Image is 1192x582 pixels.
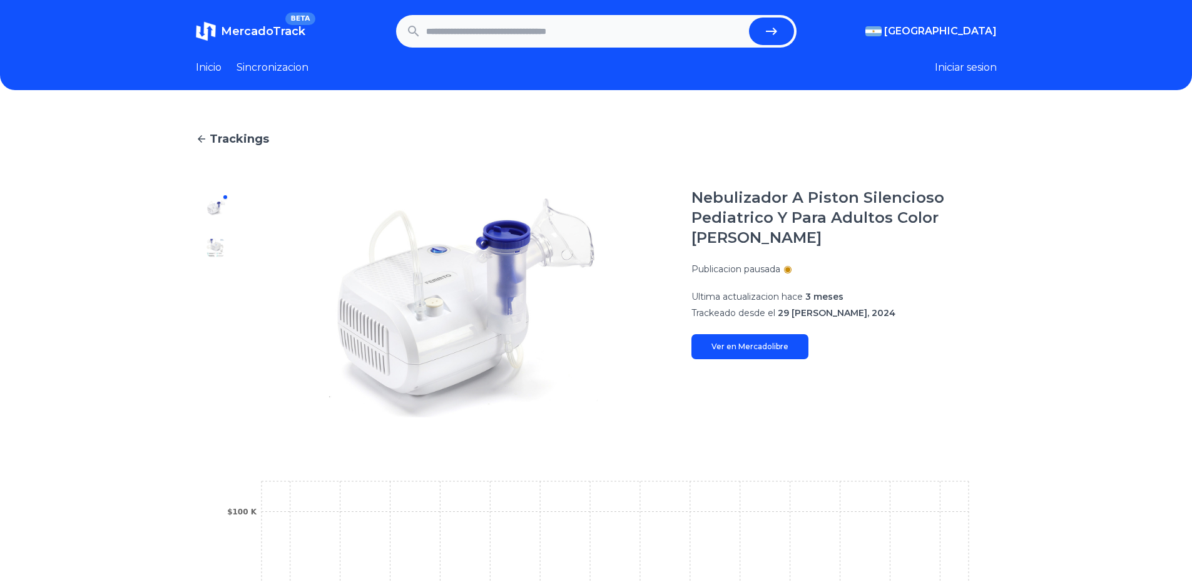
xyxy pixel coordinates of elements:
span: Trackeado desde el [691,307,775,319]
img: Nebulizador A Piston Silencioso Pediatrico Y Para Adultos Color Blanco [206,358,226,378]
img: MercadoTrack [196,21,216,41]
a: Ver en Mercadolibre [691,334,808,359]
img: Nebulizador A Piston Silencioso Pediatrico Y Para Adultos Color Blanco [206,318,226,338]
tspan: $100 K [227,508,257,516]
a: Trackings [196,130,997,148]
span: Ultima actualizacion hace [691,291,803,302]
span: MercadoTrack [221,24,305,38]
span: 29 [PERSON_NAME], 2024 [778,307,895,319]
span: BETA [285,13,315,25]
img: Argentina [865,26,882,36]
img: Nebulizador A Piston Silencioso Pediatrico Y Para Adultos Color Blanco [206,238,226,258]
img: Nebulizador A Piston Silencioso Pediatrico Y Para Adultos Color Blanco [206,398,226,418]
span: [GEOGRAPHIC_DATA] [884,24,997,39]
span: 3 meses [805,291,843,302]
a: Inicio [196,60,222,75]
button: Iniciar sesion [935,60,997,75]
img: Nebulizador A Piston Silencioso Pediatrico Y Para Adultos Color Blanco [206,198,226,218]
p: Publicacion pausada [691,263,780,275]
a: Sincronizacion [237,60,308,75]
button: [GEOGRAPHIC_DATA] [865,24,997,39]
a: MercadoTrackBETA [196,21,305,41]
h1: Nebulizador A Piston Silencioso Pediatrico Y Para Adultos Color [PERSON_NAME] [691,188,997,248]
span: Trackings [210,130,269,148]
img: Nebulizador A Piston Silencioso Pediatrico Y Para Adultos Color Blanco [261,188,666,428]
img: Nebulizador A Piston Silencioso Pediatrico Y Para Adultos Color Blanco [206,278,226,298]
